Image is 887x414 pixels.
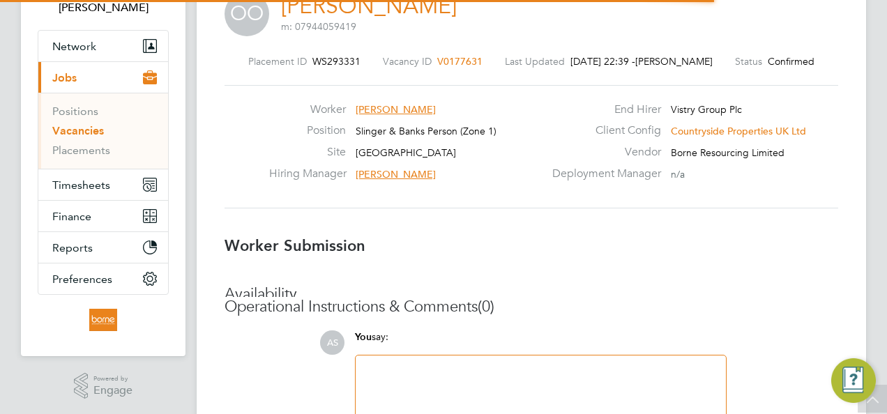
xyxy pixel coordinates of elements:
[355,331,372,343] span: You
[52,241,93,254] span: Reports
[356,146,456,159] span: [GEOGRAPHIC_DATA]
[269,167,346,181] label: Hiring Manager
[225,236,365,255] b: Worker Submission
[38,309,169,331] a: Go to home page
[768,55,814,68] span: Confirmed
[478,297,494,316] span: (0)
[544,145,661,160] label: Vendor
[437,55,483,68] span: V0177631
[269,123,346,138] label: Position
[38,201,168,231] button: Finance
[356,103,436,116] span: [PERSON_NAME]
[52,40,96,53] span: Network
[355,330,727,355] div: say:
[93,385,132,397] span: Engage
[225,284,838,305] h3: Availability
[269,145,346,160] label: Site
[831,358,876,403] button: Engage Resource Center
[671,125,806,137] span: Countryside Properties UK Ltd
[52,71,77,84] span: Jobs
[671,103,742,116] span: Vistry Group Plc
[312,55,361,68] span: WS293331
[544,167,661,181] label: Deployment Manager
[356,168,436,181] span: [PERSON_NAME]
[89,309,116,331] img: borneltd-logo-retina.png
[52,144,110,157] a: Placements
[52,210,91,223] span: Finance
[38,93,168,169] div: Jobs
[505,55,565,68] label: Last Updated
[281,20,356,33] span: m: 07944059419
[52,273,112,286] span: Preferences
[38,169,168,200] button: Timesheets
[570,55,635,68] span: [DATE] 22:39 -
[52,124,104,137] a: Vacancies
[52,105,98,118] a: Positions
[671,146,784,159] span: Borne Resourcing Limited
[93,373,132,385] span: Powered by
[225,297,838,317] h3: Operational Instructions & Comments
[544,123,661,138] label: Client Config
[383,55,432,68] label: Vacancy ID
[38,62,168,93] button: Jobs
[544,102,661,117] label: End Hirer
[671,168,685,181] span: n/a
[52,178,110,192] span: Timesheets
[38,31,168,61] button: Network
[635,55,713,68] span: [PERSON_NAME]
[74,373,133,399] a: Powered byEngage
[320,330,344,355] span: AS
[248,55,307,68] label: Placement ID
[356,125,496,137] span: Slinger & Banks Person (Zone 1)
[38,263,168,294] button: Preferences
[38,232,168,263] button: Reports
[735,55,762,68] label: Status
[269,102,346,117] label: Worker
